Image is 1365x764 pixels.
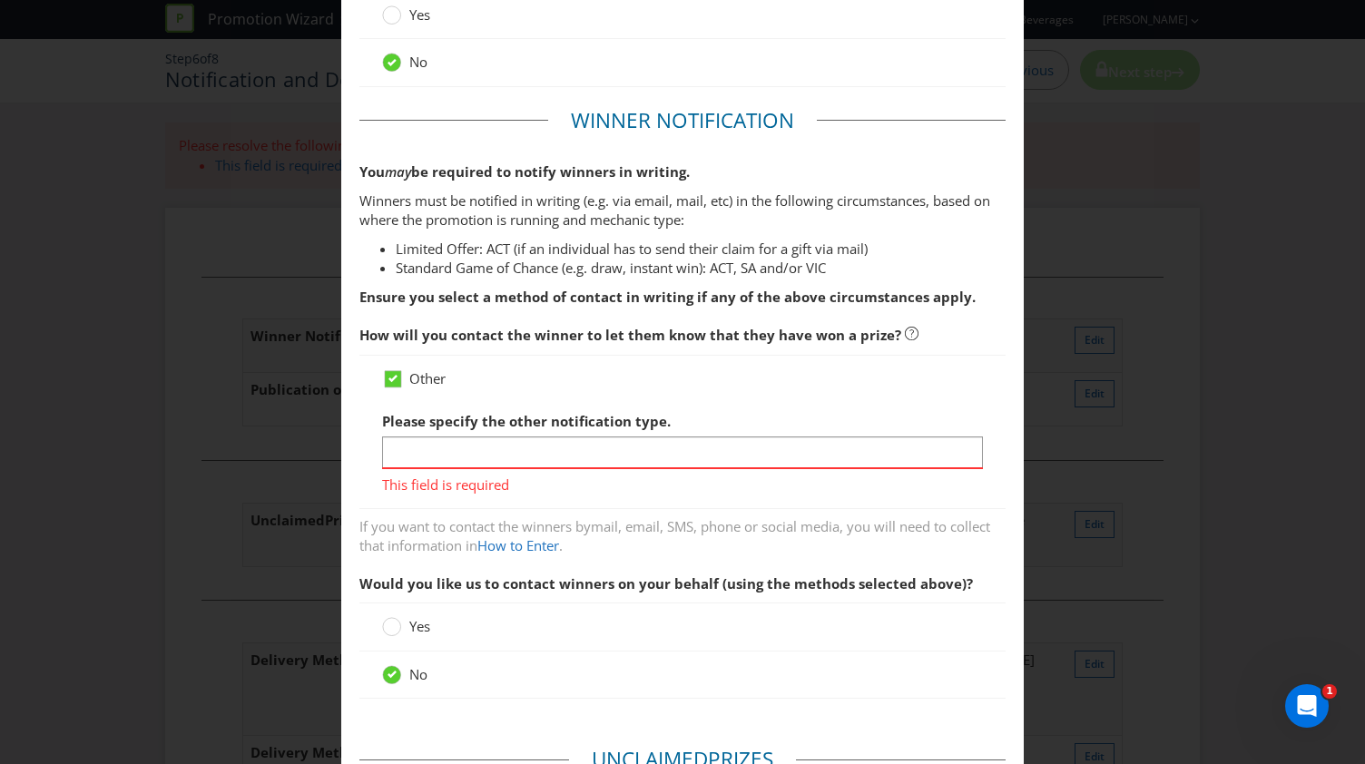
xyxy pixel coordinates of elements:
[409,665,427,683] span: No
[359,517,591,535] span: If you want to contact the winners by
[411,162,690,181] span: be required to notify winners in writing.
[409,5,430,24] span: Yes
[359,191,1006,230] p: Winners must be notified in writing (e.g. via email, mail, etc) in the following circumstances, b...
[359,162,385,181] span: You
[385,162,411,181] em: may
[359,574,973,593] span: Would you like us to contact winners on your behalf (using the methods selected above)?
[477,536,559,554] a: How to Enter
[1322,684,1337,699] span: 1
[359,326,901,344] span: How will you contact the winner to let them know that they have won a prize?
[559,536,563,554] span: .
[548,106,817,135] legend: Winner Notification
[359,517,990,554] span: , you will need to collect that information in
[359,288,976,306] strong: Ensure you select a method of contact in writing if any of the above circumstances apply.
[409,369,446,387] span: Other
[409,53,427,71] span: No
[382,469,983,495] span: This field is required
[382,412,671,430] span: Please specify the other notification type.
[1285,684,1329,728] iframe: Intercom live chat
[591,517,840,535] span: mail, email, SMS, phone or social media
[396,259,1006,278] li: Standard Game of Chance (e.g. draw, instant win): ACT, SA and/or VIC
[409,617,430,635] span: Yes
[396,240,1006,259] li: Limited Offer: ACT (if an individual has to send their claim for a gift via mail)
